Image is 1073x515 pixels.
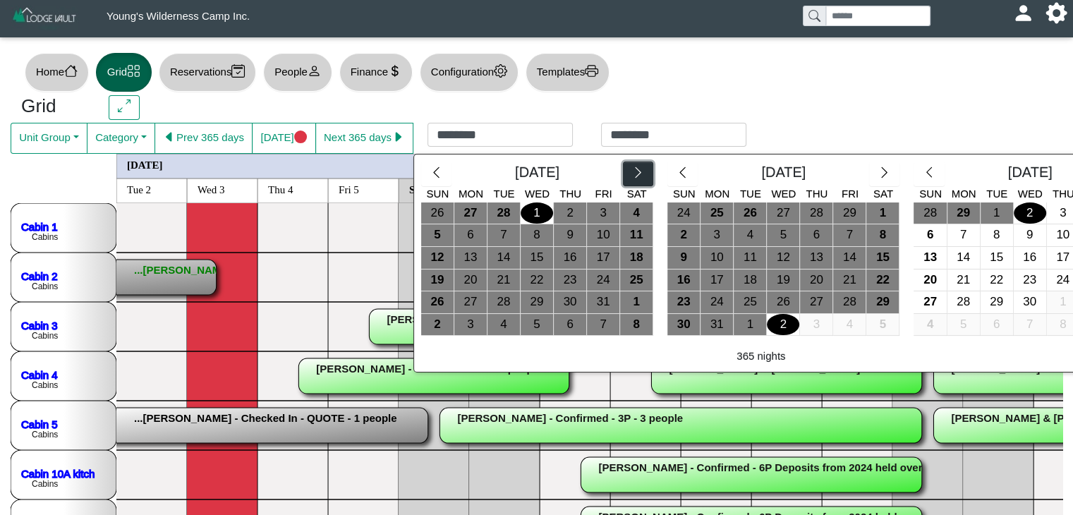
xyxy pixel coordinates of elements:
button: 14 [833,247,866,269]
div: 6 [554,314,586,336]
button: 6 [800,224,833,247]
div: 24 [667,202,700,224]
button: 1 [521,202,554,225]
span: Mon [952,188,976,200]
button: 21 [833,269,866,292]
button: 12 [421,247,454,269]
button: 13 [800,247,833,269]
button: chevron left [914,162,944,187]
div: 28 [800,202,832,224]
span: Sun [673,188,696,200]
div: 10 [701,247,733,269]
div: 2 [554,202,586,224]
button: 28 [914,202,947,225]
button: 16 [667,269,701,292]
div: 14 [833,247,866,269]
button: 12 [767,247,800,269]
div: 15 [981,247,1013,269]
button: 18 [620,247,653,269]
div: 4 [833,314,866,336]
div: 25 [701,202,733,224]
span: Wed [525,188,550,200]
div: 19 [767,269,799,291]
button: 28 [800,202,833,225]
button: 29 [521,291,554,314]
div: 26 [421,291,454,313]
div: 31 [701,314,733,336]
button: 2 [667,224,701,247]
button: 4 [620,202,653,225]
div: 18 [734,269,766,291]
div: 23 [1014,269,1046,291]
button: 13 [454,247,487,269]
div: 9 [554,224,586,246]
button: 8 [620,314,653,337]
button: 6 [454,224,487,247]
button: 27 [454,291,487,314]
div: 11 [620,224,653,246]
button: 20 [800,269,833,292]
button: 6 [981,314,1014,337]
div: 21 [833,269,866,291]
div: 16 [1014,247,1046,269]
button: 27 [454,202,487,225]
button: 26 [421,202,454,225]
div: 20 [454,269,487,291]
div: 1 [620,291,653,313]
span: Tue [740,188,761,200]
div: 26 [734,202,766,224]
button: 26 [734,202,767,225]
div: 17 [587,247,619,269]
button: 1 [620,291,653,314]
div: 22 [866,269,899,291]
svg: chevron right [878,166,891,179]
button: 19 [421,269,454,292]
div: 26 [767,291,799,313]
div: 29 [947,202,980,224]
button: 4 [734,224,767,247]
button: 10 [587,224,620,247]
button: 4 [487,314,521,337]
button: 7 [487,224,521,247]
button: 28 [487,202,521,225]
button: 6 [914,224,947,247]
div: 3 [701,224,733,246]
span: Tue [986,188,1007,200]
span: Sat [873,188,893,200]
div: 30 [1014,291,1046,313]
button: 2 [1014,202,1047,225]
div: 23 [667,291,700,313]
button: 11 [734,247,767,269]
span: Fri [842,188,859,200]
span: Tue [493,188,514,200]
button: 2 [421,314,454,337]
button: 19 [767,269,800,292]
div: 2 [1014,202,1046,224]
div: 4 [620,202,653,224]
div: 7 [1014,314,1046,336]
span: Mon [705,188,729,200]
button: 4 [914,314,947,337]
div: 15 [521,247,553,269]
div: 2 [667,224,700,246]
div: 27 [454,202,487,224]
h6: 365 nights [736,350,785,363]
svg: chevron right [631,166,645,179]
span: Wed [771,188,796,200]
div: 5 [421,224,454,246]
button: chevron right [869,162,899,187]
button: 29 [833,202,866,225]
div: 29 [866,291,899,313]
div: 6 [914,224,946,246]
button: 14 [487,247,521,269]
button: 14 [947,247,981,269]
div: 28 [487,291,520,313]
button: 3 [701,224,734,247]
button: 26 [421,291,454,314]
button: 5 [767,224,800,247]
button: 28 [947,291,981,314]
button: 22 [866,269,899,292]
button: 24 [587,269,620,292]
div: 1 [981,202,1013,224]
